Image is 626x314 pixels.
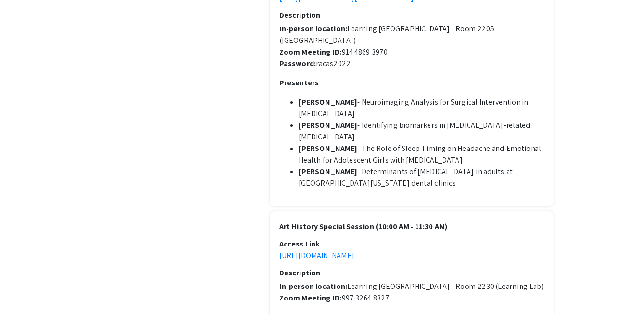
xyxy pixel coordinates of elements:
p: Learning [GEOGRAPHIC_DATA] - Room 2205 ([GEOGRAPHIC_DATA]) racas2022 [279,23,544,69]
iframe: Chat [7,271,41,307]
strong: In-person location: [279,281,347,291]
a: [URL][DOMAIN_NAME] [279,250,354,260]
div: Access Link [279,238,544,250]
div: Description [279,267,544,279]
strong: [PERSON_NAME] [299,97,357,107]
strong: [PERSON_NAME] [299,120,357,130]
strong: Presenters [279,78,319,88]
strong: In-person location: [279,24,347,34]
li: - Determinants of [MEDICAL_DATA] in adults at [GEOGRAPHIC_DATA][US_STATE] dental clinics [299,166,544,189]
li: - The Role of Sleep Timing on Headache and Emotional Health for Adolescent Girls with [MEDICAL_DATA] [299,143,544,166]
strong: Password: [279,58,316,68]
strong: Zoom Meeting ID: [279,47,342,57]
strong: [PERSON_NAME] [299,166,357,177]
li: - Identifying biomarkers in [MEDICAL_DATA]-related [MEDICAL_DATA] [299,120,544,143]
strong: Zoom Meeting ID: [279,293,342,303]
div: Art History Special Session (10:00 AM - 11:30 AM) [279,221,521,232]
div: Description [279,10,544,21]
strong: [PERSON_NAME] [299,143,357,153]
span: 914 4869 3970 [342,47,388,57]
p: Learning [GEOGRAPHIC_DATA] - Room 2230 (Learning Lab) 997 3264 8327 [279,281,544,304]
li: - Neuroimaging Analysis for Surgical Intervention in [MEDICAL_DATA] [299,96,544,120]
